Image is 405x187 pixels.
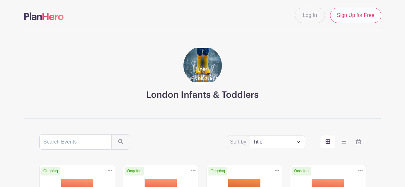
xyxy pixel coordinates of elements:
[39,134,112,150] input: Search Events
[330,8,381,23] a: Sign Up for Free
[24,12,64,20] img: logo-507f7623f17ff9eddc593b1ce0a138ce2505c220e1c5a4e2b4648c50719b7d32.svg
[320,136,366,148] div: order and view
[230,138,248,146] label: Sort by
[146,90,259,101] h3: London Infants & Toddlers
[183,46,222,85] img: Copy%20of%20Register%20Now%202526%20sandpiper.png
[295,8,325,23] a: Log In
